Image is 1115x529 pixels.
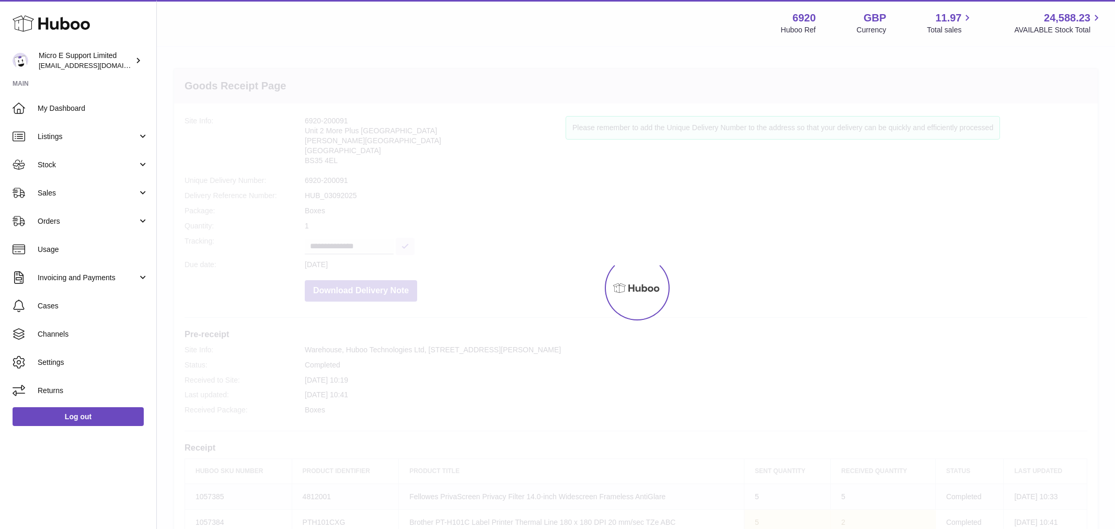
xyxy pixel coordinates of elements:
span: 11.97 [935,11,961,25]
img: internalAdmin-6920@internal.huboo.com [13,53,28,68]
span: Usage [38,245,148,255]
span: Channels [38,329,148,339]
div: Currency [857,25,887,35]
span: Sales [38,188,137,198]
span: Cases [38,301,148,311]
a: 11.97 Total sales [927,11,973,35]
span: [EMAIL_ADDRESS][DOMAIN_NAME] [39,61,154,70]
span: Invoicing and Payments [38,273,137,283]
strong: 6920 [792,11,816,25]
span: Total sales [927,25,973,35]
span: Orders [38,216,137,226]
a: Log out [13,407,144,426]
strong: GBP [864,11,886,25]
span: Settings [38,358,148,367]
div: Huboo Ref [781,25,816,35]
div: Micro E Support Limited [39,51,133,71]
span: AVAILABLE Stock Total [1014,25,1102,35]
span: My Dashboard [38,103,148,113]
span: Returns [38,386,148,396]
span: 24,588.23 [1044,11,1090,25]
a: 24,588.23 AVAILABLE Stock Total [1014,11,1102,35]
span: Stock [38,160,137,170]
span: Listings [38,132,137,142]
